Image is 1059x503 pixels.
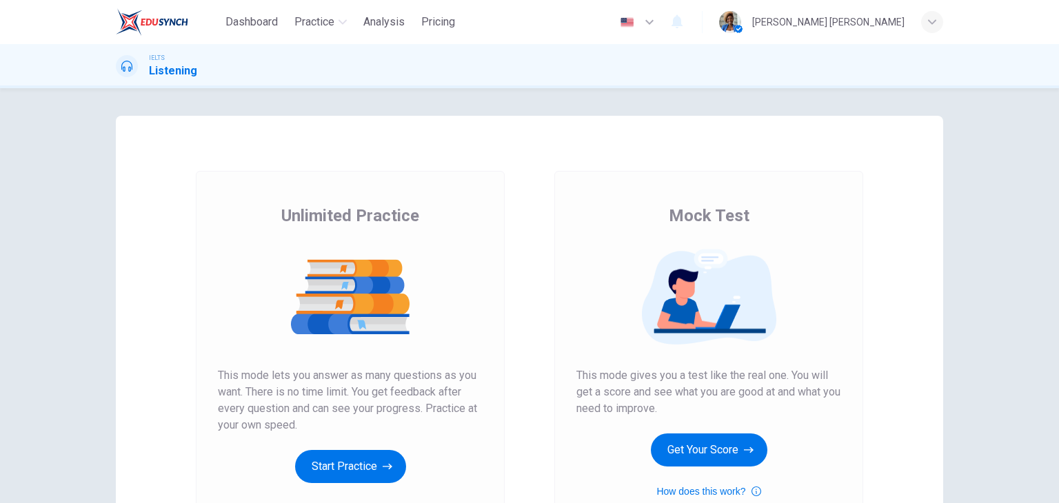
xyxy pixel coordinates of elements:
span: Analysis [363,14,405,30]
span: Mock Test [669,205,749,227]
img: Profile picture [719,11,741,33]
a: EduSynch logo [116,8,220,36]
h1: Listening [149,63,197,79]
span: Pricing [421,14,455,30]
iframe: Intercom live chat [1012,456,1045,489]
span: Dashboard [225,14,278,30]
img: EduSynch logo [116,8,188,36]
button: Get Your Score [651,433,767,466]
button: How does this work? [656,483,760,500]
button: Start Practice [295,450,406,483]
button: Dashboard [220,10,283,34]
img: en [618,17,636,28]
button: Pricing [416,10,461,34]
button: Practice [289,10,352,34]
div: [PERSON_NAME] [PERSON_NAME] [752,14,905,30]
span: Unlimited Practice [281,205,419,227]
span: Practice [294,14,334,30]
button: Analysis [358,10,410,34]
span: This mode gives you a test like the real one. You will get a score and see what you are good at a... [576,367,841,417]
span: IELTS [149,53,165,63]
span: This mode lets you answer as many questions as you want. There is no time limit. You get feedback... [218,367,483,433]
